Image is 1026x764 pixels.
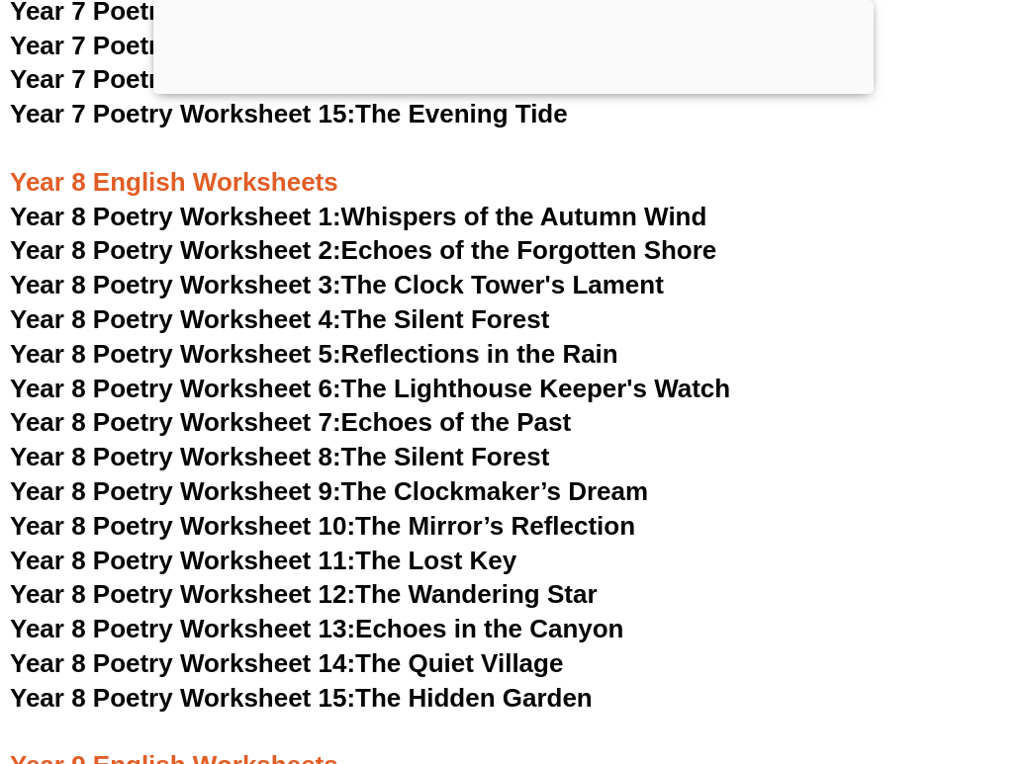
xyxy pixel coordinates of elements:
span: Year 8 Poetry Worksheet 6: [10,374,341,403]
span: Year 8 Poetry Worksheet 13: [10,614,355,643]
a: Year 8 Poetry Worksheet 15:The Hidden Garden [10,683,593,713]
span: Year 8 Poetry Worksheet 7: [10,407,341,437]
a: Year 8 Poetry Worksheet 14:The Quiet Village [10,648,563,678]
iframe: Chat Widget [687,541,1026,764]
a: Year 8 Poetry Worksheet 11:The Lost Key [10,546,516,575]
span: Year 8 Poetry Worksheet 12: [10,579,355,609]
span: Year 8 Poetry Worksheet 11: [10,546,355,575]
span: Year 8 Poetry Worksheet 2: [10,235,341,265]
span: Year 8 Poetry Worksheet 3: [10,270,341,299]
a: Year 7 Poetry Worksheet 15:The Evening Tide [10,99,568,128]
a: Year 8 Poetry Worksheet 8:The Silent Forest [10,442,549,471]
span: Year 8 Poetry Worksheet 9: [10,476,341,506]
span: Year 8 Poetry Worksheet 4: [10,304,341,334]
span: Year 8 Poetry Worksheet 1: [10,202,341,231]
h3: Year 8 English Worksheets [10,132,1016,200]
a: Year 8 Poetry Worksheet 2:Echoes of the Forgotten Shore [10,235,716,265]
span: Year 8 Poetry Worksheet 15: [10,683,355,713]
span: Year 7 Poetry Worksheet 14: [10,64,355,94]
span: Year 8 Poetry Worksheet 14: [10,648,355,678]
span: Year 8 Poetry Worksheet 10: [10,511,355,541]
a: Year 8 Poetry Worksheet 10:The Mirror’s Reflection [10,511,635,541]
a: Year 8 Poetry Worksheet 9:The Clockmaker’s Dream [10,476,648,506]
a: Year 8 Poetry Worksheet 4:The Silent Forest [10,304,549,334]
a: Year 7 Poetry Worksheet 13:The Distant Mountains [10,31,631,60]
a: Year 8 Poetry Worksheet 12:The Wandering Star [10,579,598,609]
a: Year 8 Poetry Worksheet 6:The Lighthouse Keeper's Watch [10,374,730,403]
a: Year 8 Poetry Worksheet 13:Echoes in the Canyon [10,614,624,643]
span: Year 7 Poetry Worksheet 13: [10,31,355,60]
a: Year 8 Poetry Worksheet 3:The Clock Tower's Lament [10,270,664,299]
a: Year 8 Poetry Worksheet 7:Echoes of the Past [10,407,571,437]
a: Year 8 Poetry Worksheet 5:Reflections in the Rain [10,339,618,369]
span: Year 8 Poetry Worksheet 8: [10,442,341,471]
span: Year 8 Poetry Worksheet 5: [10,339,341,369]
a: Year 8 Poetry Worksheet 1:Whispers of the Autumn Wind [10,202,706,231]
span: Year 7 Poetry Worksheet 15: [10,99,355,128]
a: Year 7 Poetry Worksheet 14:The Winter Forest [10,64,574,94]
